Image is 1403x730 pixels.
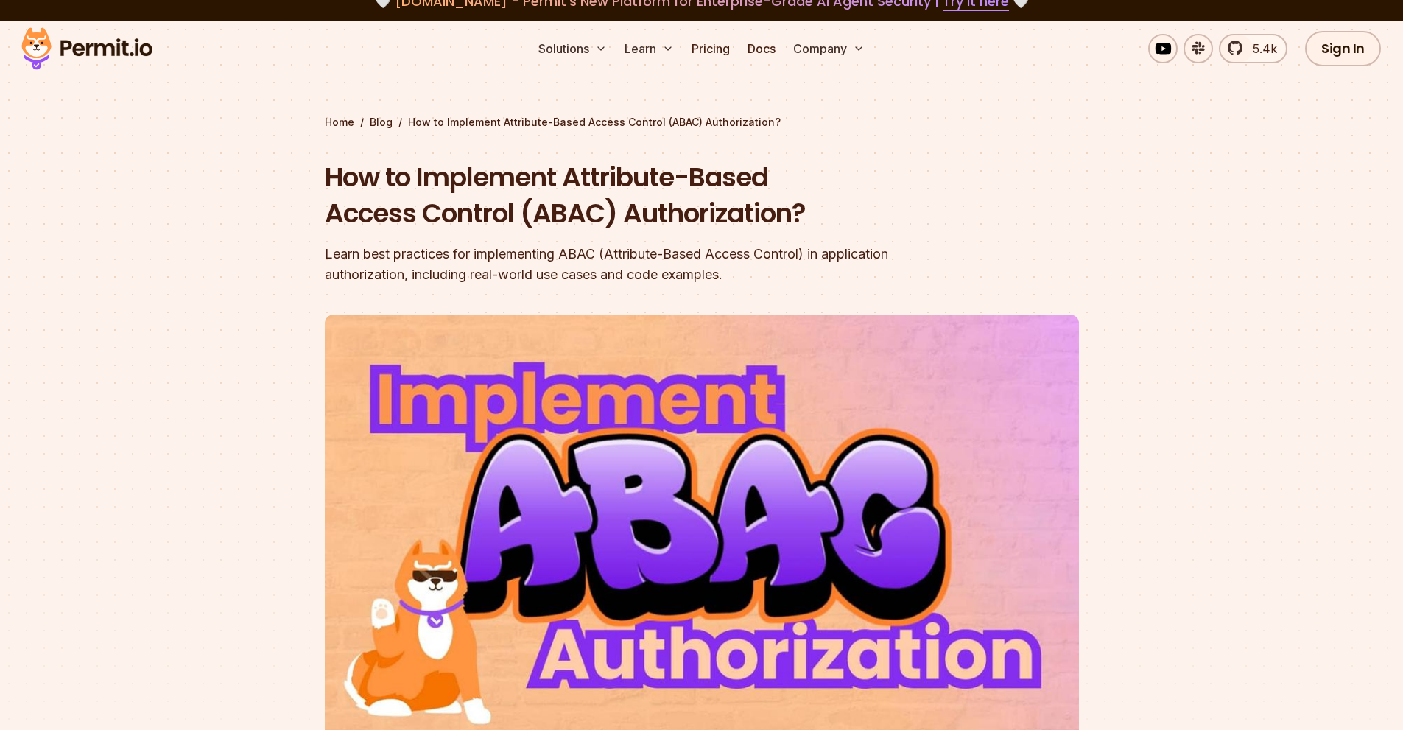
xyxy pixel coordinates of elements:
[325,115,1079,130] div: / /
[787,34,871,63] button: Company
[686,34,736,63] a: Pricing
[1219,34,1287,63] a: 5.4k
[325,244,890,285] div: Learn best practices for implementing ABAC (Attribute-Based Access Control) in application author...
[1305,31,1381,66] a: Sign In
[1244,40,1277,57] span: 5.4k
[370,115,393,130] a: Blog
[325,115,354,130] a: Home
[619,34,680,63] button: Learn
[325,159,890,232] h1: How to Implement Attribute-Based Access Control (ABAC) Authorization?
[742,34,781,63] a: Docs
[15,24,159,74] img: Permit logo
[532,34,613,63] button: Solutions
